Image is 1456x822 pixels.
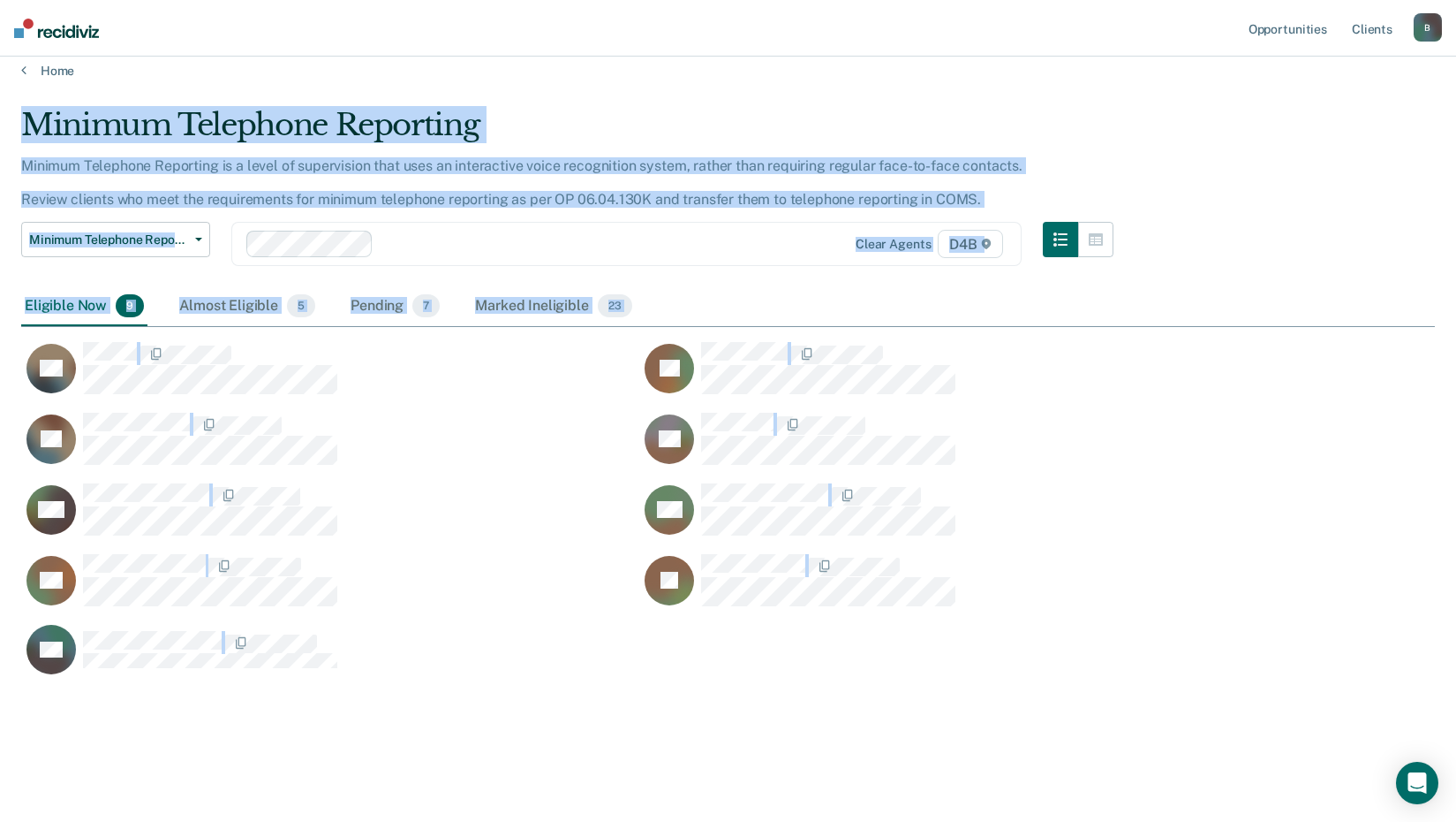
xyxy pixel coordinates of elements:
button: Minimum Telephone Reporting [21,222,210,257]
div: Eligible Now9 [21,287,147,326]
div: CaseloadOpportunityCell-0820984 [21,553,639,624]
div: CaseloadOpportunityCell-0732893 [21,624,639,695]
span: Minimum Telephone Reporting [29,232,188,247]
div: Pending7 [347,287,443,326]
div: Minimum Telephone Reporting [21,107,1113,157]
div: Open Intercom Messenger [1396,762,1438,804]
span: D4B [938,230,1002,258]
div: CaseloadOpportunityCell-0803149 [639,483,1257,553]
div: Clear agents [856,237,931,252]
div: CaseloadOpportunityCell-0760203 [639,553,1257,624]
a: Home [21,63,1435,79]
div: Marked Ineligible23 [472,287,635,326]
button: B [1414,13,1442,42]
p: Minimum Telephone Reporting is a level of supervision that uses an interactive voice recognition ... [21,157,1022,208]
div: CaseloadOpportunityCell-0792659 [21,341,639,412]
img: Recidiviz [14,19,99,38]
div: CaseloadOpportunityCell-0791393 [21,412,639,483]
div: CaseloadOpportunityCell-0793537 [639,341,1257,412]
span: 7 [412,294,440,317]
div: CaseloadOpportunityCell-0796751 [21,483,639,553]
span: 9 [116,294,144,317]
div: Almost Eligible5 [176,287,319,326]
div: CaseloadOpportunityCell-0814670 [639,412,1257,483]
span: 23 [598,294,632,317]
span: 5 [287,294,315,317]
